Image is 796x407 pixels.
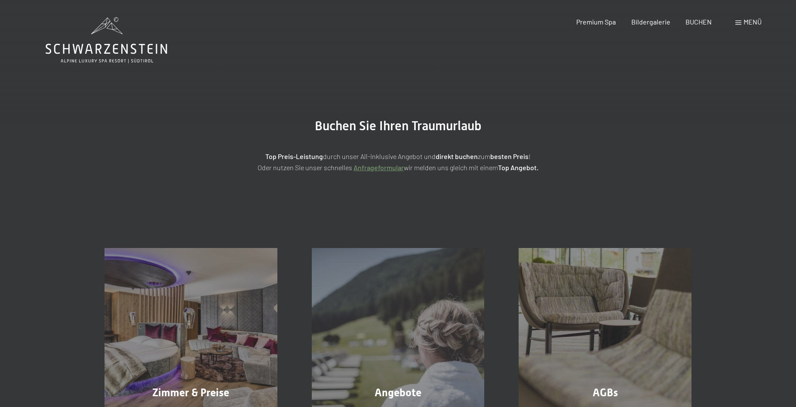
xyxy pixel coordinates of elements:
strong: Top Angebot. [498,163,538,171]
strong: besten Preis [490,152,529,160]
strong: direkt buchen [436,152,478,160]
span: Menü [744,18,762,26]
a: Anfrageformular [353,163,404,171]
a: Bildergalerie [631,18,670,26]
span: Buchen Sie Ihren Traumurlaub [315,118,482,133]
strong: Top Preis-Leistung [265,152,323,160]
span: Angebote [375,386,421,399]
a: Premium Spa [576,18,616,26]
span: AGBs [593,386,618,399]
span: Zimmer & Preise [152,386,229,399]
a: BUCHEN [685,18,712,26]
p: durch unser All-inklusive Angebot und zum ! Oder nutzen Sie unser schnelles wir melden uns gleich... [183,151,613,173]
